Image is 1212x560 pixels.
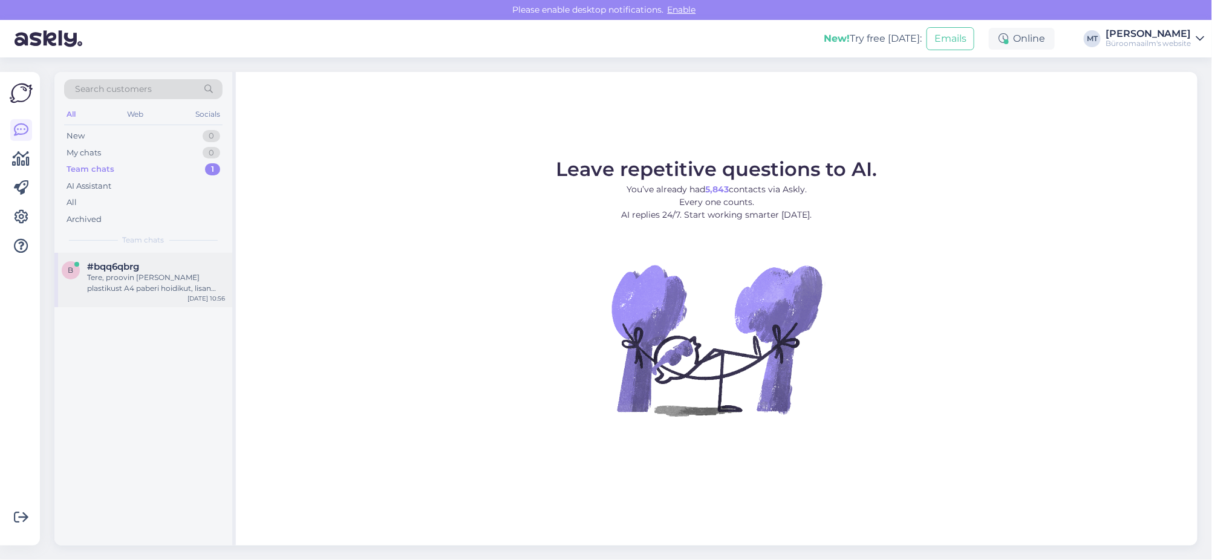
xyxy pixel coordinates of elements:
[824,31,922,46] div: Try free [DATE]:
[1084,30,1101,47] div: MT
[10,82,33,105] img: Askly Logo
[67,213,102,226] div: Archived
[1106,39,1191,48] div: Büroomaailm's website
[187,294,225,303] div: [DATE] 10:56
[125,106,146,122] div: Web
[87,261,139,272] span: #bqq6qbrg
[556,157,878,181] span: Leave repetitive questions to AI.
[67,163,114,175] div: Team chats
[1106,29,1205,48] a: [PERSON_NAME]Büroomaailm's website
[67,147,101,159] div: My chats
[927,27,974,50] button: Emails
[64,106,78,122] div: All
[67,130,85,142] div: New
[1106,29,1191,39] div: [PERSON_NAME]
[556,183,878,221] p: You’ve already had contacts via Askly. Every one counts. AI replies 24/7. Start working smarter [...
[664,4,700,15] span: Enable
[67,197,77,209] div: All
[87,272,225,294] div: Tere, proovin [PERSON_NAME] plastikust A4 paberi hoidikut, lisan pildi. Kas sellel on kontoritarv...
[203,130,220,142] div: 0
[75,83,152,96] span: Search customers
[705,184,729,195] b: 5,843
[67,180,111,192] div: AI Assistant
[824,33,850,44] b: New!
[989,28,1055,50] div: Online
[193,106,223,122] div: Socials
[608,231,826,449] img: No Chat active
[205,163,220,175] div: 1
[203,147,220,159] div: 0
[123,235,165,246] span: Team chats
[68,265,74,275] span: b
